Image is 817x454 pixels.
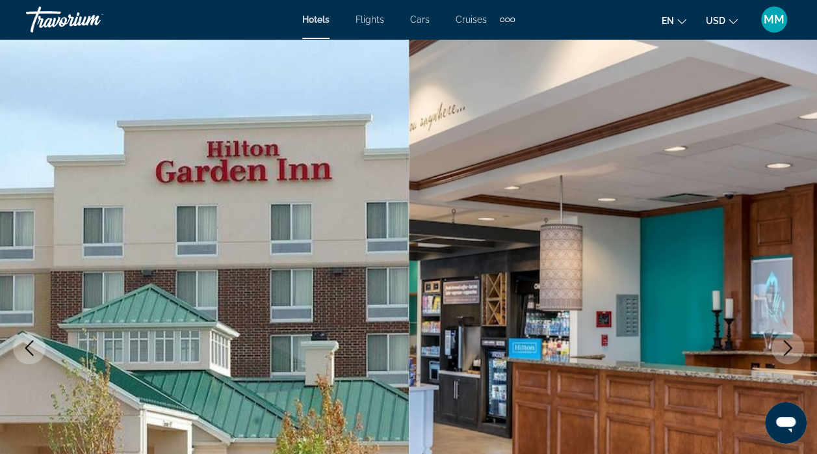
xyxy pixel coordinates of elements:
[764,13,785,26] span: MM
[500,9,515,30] button: Extra navigation items
[772,332,804,364] button: Next image
[456,14,487,25] a: Cruises
[662,16,674,26] span: en
[765,402,807,444] iframe: Button to launch messaging window
[706,16,725,26] span: USD
[410,14,430,25] a: Cars
[26,3,156,36] a: Travorium
[757,6,791,33] button: User Menu
[302,14,330,25] a: Hotels
[662,11,686,30] button: Change language
[13,332,45,364] button: Previous image
[706,11,738,30] button: Change currency
[356,14,384,25] a: Flights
